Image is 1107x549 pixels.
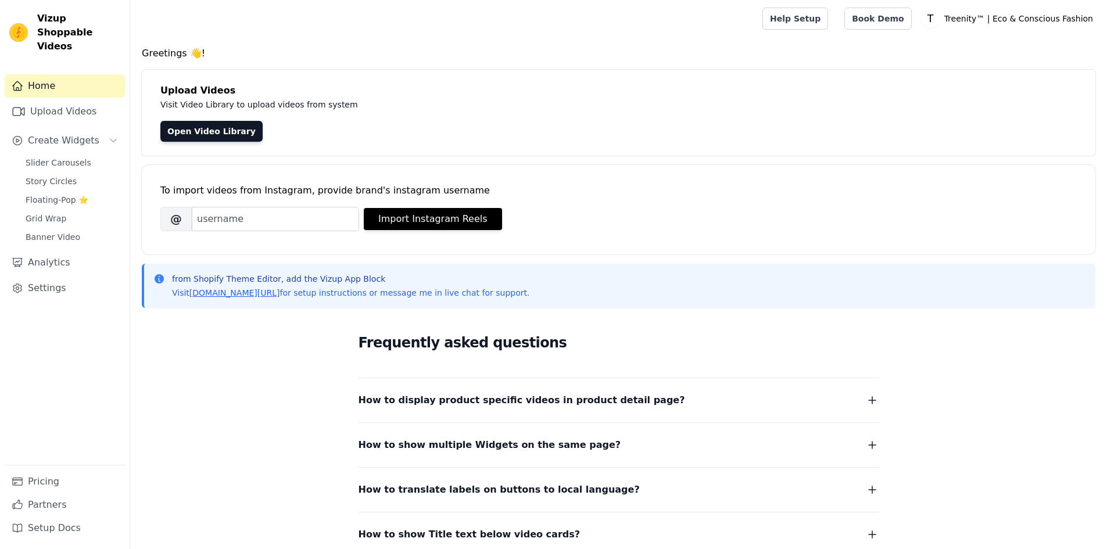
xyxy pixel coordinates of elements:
[5,516,125,540] a: Setup Docs
[19,192,125,208] a: Floating-Pop ⭐
[160,84,1077,98] h4: Upload Videos
[5,251,125,274] a: Analytics
[189,288,280,297] a: [DOMAIN_NAME][URL]
[5,100,125,123] a: Upload Videos
[26,157,91,168] span: Slider Carousels
[19,229,125,245] a: Banner Video
[921,8,1098,29] button: T Treenity™ | Eco & Conscious Fashion
[359,392,685,408] span: How to display product specific videos in product detail page?
[19,155,125,171] a: Slider Carousels
[359,392,879,408] button: How to display product specific videos in product detail page?
[926,13,933,24] text: T
[940,8,1098,29] p: Treenity™ | Eco & Conscious Fashion
[359,331,879,354] h2: Frequently asked questions
[37,12,120,53] span: Vizup Shoppable Videos
[5,277,125,300] a: Settings
[5,493,125,516] a: Partners
[9,23,28,42] img: Vizup
[26,231,80,243] span: Banner Video
[844,8,911,30] a: Book Demo
[172,287,529,299] p: Visit for setup instructions or message me in live chat for support.
[160,207,192,231] span: @
[19,210,125,227] a: Grid Wrap
[19,173,125,189] a: Story Circles
[359,437,879,453] button: How to show multiple Widgets on the same page?
[359,526,581,543] span: How to show Title text below video cards?
[172,273,529,285] p: from Shopify Theme Editor, add the Vizup App Block
[192,207,359,231] input: username
[26,213,66,224] span: Grid Wrap
[5,470,125,493] a: Pricing
[359,526,879,543] button: How to show Title text below video cards?
[142,46,1095,60] h4: Greetings 👋!
[359,482,640,498] span: How to translate labels on buttons to local language?
[160,184,1077,198] div: To import videos from Instagram, provide brand's instagram username
[5,129,125,152] button: Create Widgets
[26,175,77,187] span: Story Circles
[359,437,621,453] span: How to show multiple Widgets on the same page?
[26,194,88,206] span: Floating-Pop ⭐
[160,98,681,112] p: Visit Video Library to upload videos from system
[364,208,502,230] button: Import Instagram Reels
[5,74,125,98] a: Home
[762,8,828,30] a: Help Setup
[28,134,99,148] span: Create Widgets
[160,121,263,142] a: Open Video Library
[359,482,879,498] button: How to translate labels on buttons to local language?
